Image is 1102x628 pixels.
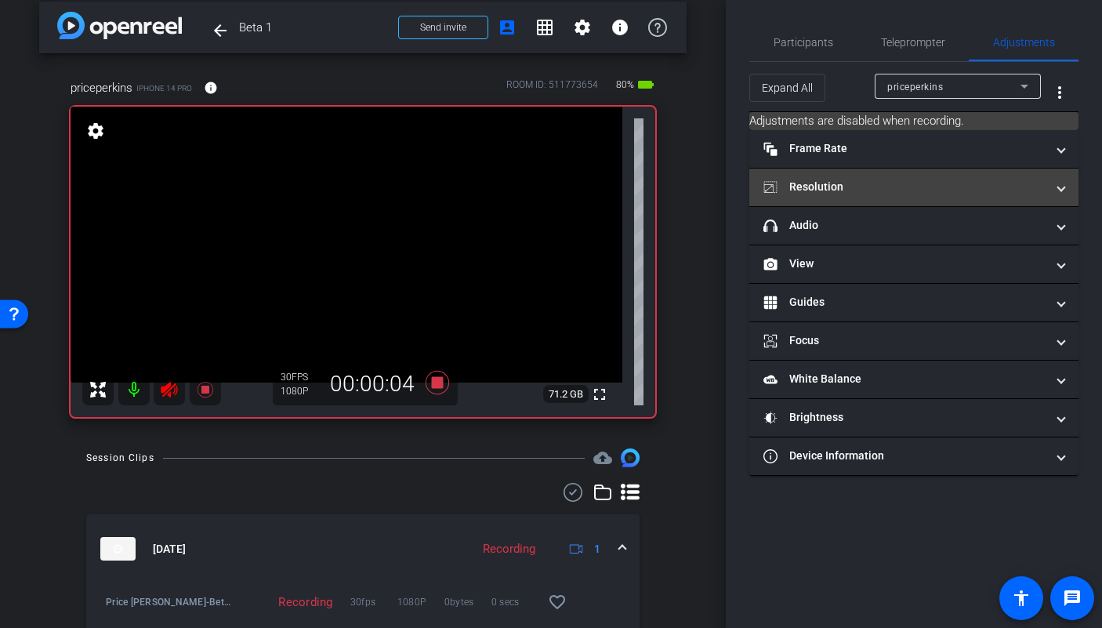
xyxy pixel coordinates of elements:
span: Beta 1 [239,12,389,43]
span: FPS [292,372,308,383]
mat-panel-title: Frame Rate [763,140,1046,157]
button: More Options for Adjustments Panel [1041,74,1078,111]
mat-icon: info [611,18,629,37]
mat-expansion-panel-header: Device Information [749,437,1078,475]
span: priceperkins [71,79,132,96]
span: 1 [594,541,600,557]
mat-panel-title: Brightness [763,409,1046,426]
mat-panel-title: Focus [763,332,1046,349]
span: priceperkins [887,82,943,93]
mat-expansion-panel-header: Audio [749,207,1078,245]
mat-icon: info [204,81,218,95]
mat-icon: message [1063,589,1082,608]
span: Adjustments [993,37,1055,48]
mat-expansion-panel-header: Brightness [749,399,1078,437]
mat-icon: arrow_back [211,21,230,40]
mat-expansion-panel-header: Resolution [749,169,1078,206]
img: Session clips [621,448,640,467]
span: Send invite [420,21,466,34]
span: iPhone 14 Pro [136,82,192,94]
div: 1080P [281,385,320,397]
mat-icon: fullscreen [590,385,609,404]
mat-expansion-panel-header: thumb-nail[DATE]Recording1 [86,514,640,583]
span: 71.2 GB [543,385,589,404]
mat-icon: grid_on [535,18,554,37]
mat-expansion-panel-header: View [749,245,1078,283]
mat-panel-title: White Balance [763,371,1046,387]
mat-icon: settings [85,122,107,140]
mat-expansion-panel-header: Focus [749,322,1078,360]
span: Expand All [762,73,813,103]
mat-expansion-panel-header: White Balance [749,361,1078,398]
div: 30 [281,371,320,383]
span: 0bytes [444,594,491,610]
div: Recording [475,540,543,558]
div: ROOM ID: 511773654 [506,78,598,100]
mat-card: Adjustments are disabled when recording. [749,112,1078,130]
mat-panel-title: Guides [763,294,1046,310]
button: Expand All [749,74,825,102]
mat-panel-title: Audio [763,217,1046,234]
mat-expansion-panel-header: Guides [749,284,1078,321]
mat-panel-title: Resolution [763,179,1046,195]
mat-icon: favorite_border [548,593,567,612]
mat-expansion-panel-header: Frame Rate [749,130,1078,168]
mat-icon: account_box [498,18,517,37]
img: app-logo [57,12,182,39]
mat-icon: battery_std [636,75,655,94]
div: Recording [236,594,341,610]
div: 00:00:04 [320,371,425,397]
span: 30fps [350,594,397,610]
mat-icon: more_vert [1050,83,1069,102]
span: Teleprompter [881,37,945,48]
span: 1080P [397,594,444,610]
mat-panel-title: View [763,256,1046,272]
mat-icon: accessibility [1012,589,1031,608]
span: Price [PERSON_NAME]-Beta 1-[PERSON_NAME] TA4-2025-09-10-07-21-05-531-0 [106,594,236,610]
img: thumb-nail [100,537,136,561]
span: Destinations for your clips [593,448,612,467]
button: Send invite [398,16,488,39]
span: 0 secs [491,594,538,610]
mat-panel-title: Device Information [763,448,1046,464]
span: Participants [774,37,833,48]
div: Session Clips [86,450,154,466]
span: [DATE] [153,541,186,557]
span: 80% [614,72,636,97]
mat-icon: settings [573,18,592,37]
mat-icon: cloud_upload [593,448,612,467]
